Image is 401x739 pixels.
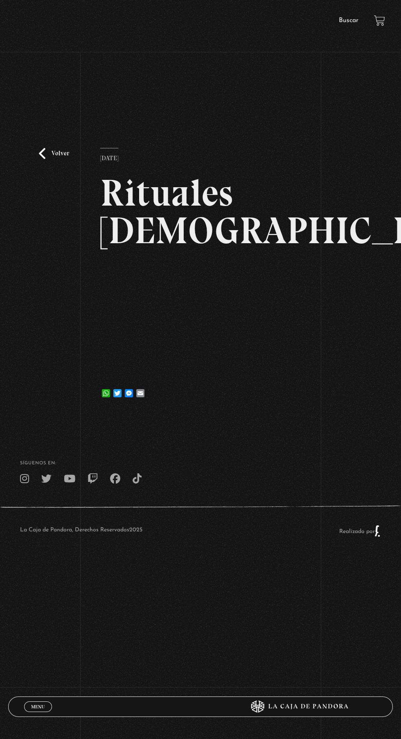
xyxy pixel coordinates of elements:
[20,525,142,537] p: La Caja de Pandora, Derechos Reservados 2025
[374,15,385,26] a: View your shopping cart
[39,148,69,159] a: Volver
[20,461,381,466] h4: SÍguenos en:
[100,381,112,397] a: WhatsApp
[112,381,123,397] a: Twitter
[100,174,300,249] h2: Rituales [DEMOGRAPHIC_DATA]
[123,381,135,397] a: Messenger
[339,17,358,24] a: Buscar
[100,148,118,164] p: [DATE]
[135,381,146,397] a: Email
[339,528,381,535] a: Realizado por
